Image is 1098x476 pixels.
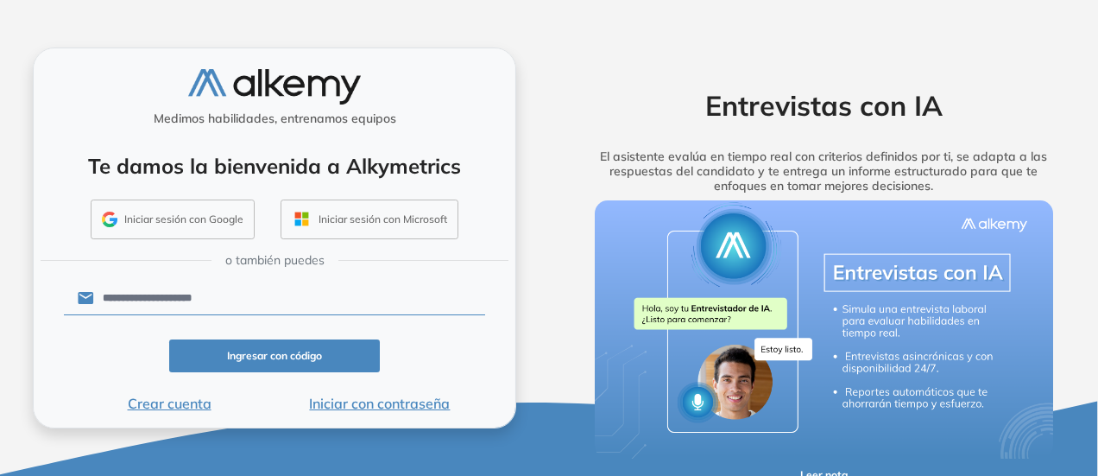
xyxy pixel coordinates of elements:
button: Iniciar con contraseña [274,393,485,414]
img: img-more-info [595,200,1053,459]
h5: El asistente evalúa en tiempo real con criterios definidos por ti, se adapta a las respuestas del... [569,149,1078,193]
img: OUTLOOK_ICON [292,209,312,229]
button: Ingresar con código [169,340,380,373]
button: Iniciar sesión con Google [91,200,255,239]
button: Iniciar sesión con Microsoft [281,200,458,239]
img: logo-alkemy [188,69,361,105]
img: GMAIL_ICON [102,212,117,227]
div: Widget de chat [787,276,1098,476]
iframe: Chat Widget [787,276,1098,476]
h2: Entrevistas con IA [569,89,1078,122]
h4: Te damos la bienvenida a Alkymetrics [56,154,493,179]
button: Crear cuenta [64,393,274,414]
span: o también puedes [225,251,325,270]
h5: Medimos habilidades, entrenamos equipos [41,111,508,126]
